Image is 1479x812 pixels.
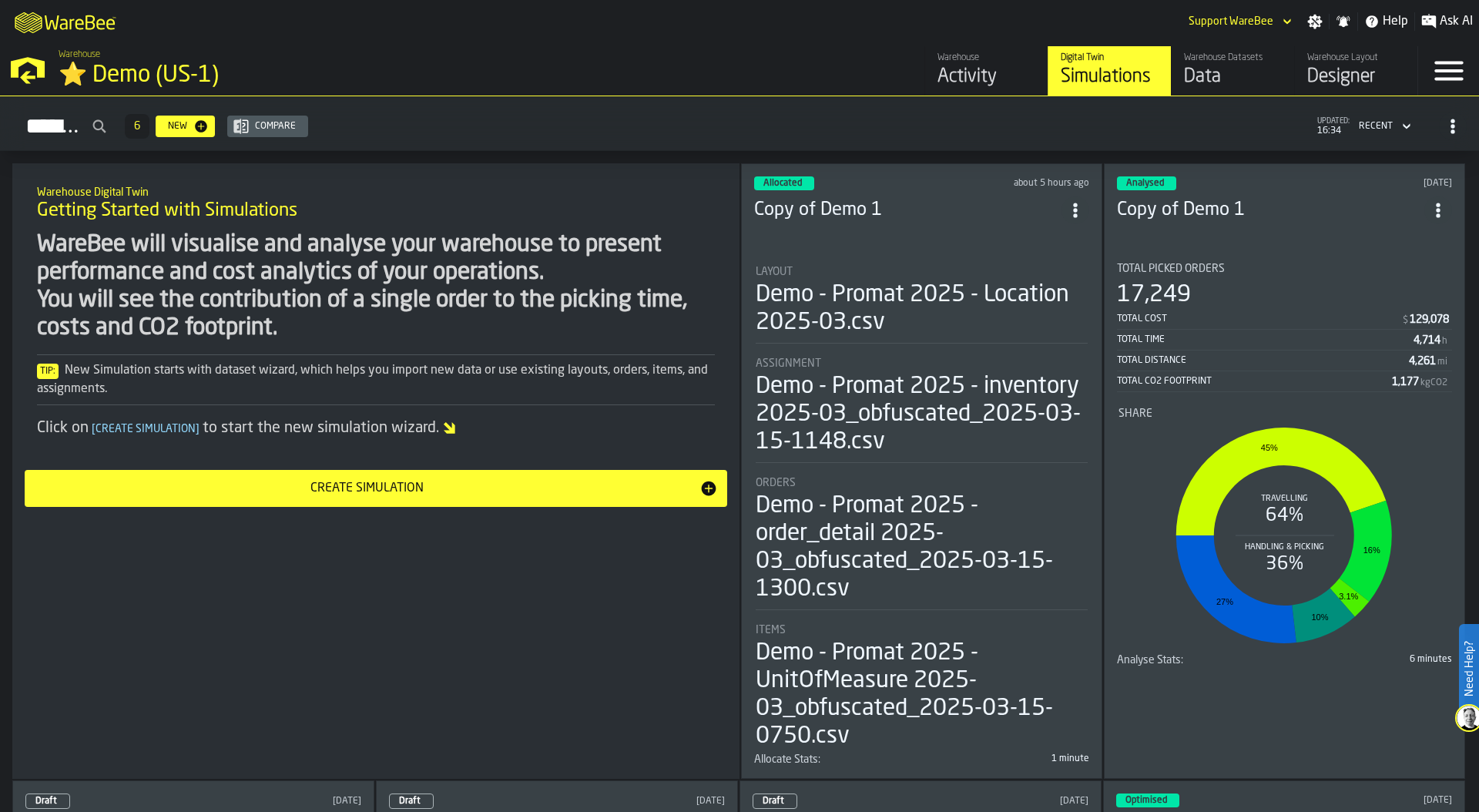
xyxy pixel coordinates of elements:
[1301,14,1329,29] label: button-toggle-Settings
[37,418,715,439] div: Click on to start the new simulation wizard.
[756,639,1088,750] div: Demo - Promat 2025 - UnitOfMeasure 2025-03_obfuscated_2025-03-15-0750.csv
[754,753,820,766] div: Title
[1117,654,1452,666] div: stat-Analyse Stats:
[754,198,1061,223] h3: Copy of Demo 1
[1118,408,1450,420] div: Title
[1118,408,1450,651] div: stat-Share
[25,470,727,507] button: button-Create Simulation
[1307,52,1405,63] div: Warehouse Layout
[1358,12,1414,31] label: button-toggle-Help
[756,357,821,370] span: Assignment
[756,357,1088,463] div: stat-Assignment
[92,424,96,435] span: [
[937,65,1035,89] div: Activity
[37,361,715,398] div: New Simulation starts with dataset wizard, which helps you import new data or use existing layout...
[1440,12,1473,31] span: Ask AI
[196,424,200,435] span: ]
[756,266,1088,344] div: stat-Layout
[1420,377,1447,388] span: kgCO2
[162,121,193,132] div: New
[756,477,1088,489] div: Title
[119,114,156,139] div: ButtonLoadMore-Load More-Prev-First-Last
[1117,281,1191,309] div: 17,249
[25,176,727,231] div: title-Getting Started with Simulations
[937,52,1035,63] div: Warehouse
[756,624,786,636] span: Items
[134,121,140,132] span: 6
[754,250,1089,766] section: card-SimulationDashboardCard-allocated
[581,796,725,807] div: Updated: 19/08/2025, 18:41:07 Created: 19/08/2025, 18:41:07
[1061,65,1159,89] div: Simulations
[1189,654,1452,665] div: 6 minutes
[827,753,1089,764] div: 1 minute
[156,116,215,137] button: button-New
[756,266,1088,278] div: Title
[1410,314,1449,326] div: Stat Value
[756,624,1088,636] div: Title
[249,121,302,132] div: Compare
[37,364,59,379] span: Tip:
[217,796,361,807] div: Updated: 20/08/2025, 13:32:37 Created: 20/08/2025, 13:32:17
[1118,408,1152,420] span: Share
[1117,376,1392,387] div: Total CO2 Footprint
[25,794,70,809] div: status-0 2
[1359,121,1393,132] div: DropdownMenuValue-4
[1383,12,1408,31] span: Help
[389,794,434,809] div: status-0 2
[35,797,57,806] span: Draft
[1117,263,1225,275] span: Total Picked Orders
[1116,794,1179,807] div: status-3 2
[1317,126,1350,136] span: 16:34
[741,163,1102,779] div: ItemListCard-DashboardItemContainer
[1117,654,1183,666] span: Analyse Stats:
[756,357,1088,370] div: Title
[756,492,1088,603] div: Demo - Promat 2025 - order_detail 2025-03_obfuscated_2025-03-15-1300.csv
[1442,336,1447,347] span: h
[89,424,203,435] span: Create Simulation
[1461,626,1477,712] label: Need Help?
[944,796,1088,807] div: Updated: 19/08/2025, 18:35:04 Created: 19/08/2025, 13:58:56
[1117,176,1176,190] div: status-3 2
[1171,46,1294,96] a: link-to-/wh/i/103622fe-4b04-4da1-b95f-2619b9c959cc/data
[34,479,699,498] div: Create Simulation
[756,266,793,278] span: Layout
[756,373,1088,456] div: Demo - Promat 2025 - inventory 2025-03_obfuscated_2025-03-15-1148.csv
[1104,163,1465,779] div: ItemListCard-DashboardItemContainer
[1409,355,1436,367] div: Stat Value
[1117,355,1409,366] div: Total Distance
[399,797,421,806] span: Draft
[756,624,1088,750] div: stat-Items
[1117,654,1183,666] div: Title
[12,163,739,779] div: ItemListCard-
[1117,198,1424,223] h3: Copy of Demo 1
[924,46,1048,96] a: link-to-/wh/i/103622fe-4b04-4da1-b95f-2619b9c959cc/feed/
[754,753,820,766] span: Allocate Stats:
[1415,12,1479,31] label: button-toggle-Ask AI
[954,178,1090,189] div: Updated: 26/08/2025, 11:50:20 Created: 15/07/2025, 12:52:40
[1418,46,1479,96] label: button-toggle-Menu
[37,183,715,199] h2: Sub Title
[1307,65,1405,89] div: Designer
[1184,52,1282,63] div: Warehouse Datasets
[1117,334,1414,345] div: Total Time
[1117,250,1452,666] section: card-SimulationDashboardCard-analyzed
[756,281,1088,337] div: Demo - Promat 2025 - Location 2025-03.csv
[1353,117,1414,136] div: DropdownMenuValue-4
[754,176,814,190] div: status-3 2
[1392,376,1419,388] div: Stat Value
[1126,179,1164,188] span: Analysed
[1117,263,1452,275] div: Title
[1048,46,1171,96] a: link-to-/wh/i/103622fe-4b04-4da1-b95f-2619b9c959cc/simulations
[1061,52,1159,63] div: Digital Twin
[1125,796,1167,805] span: Optimised
[1403,315,1408,326] span: $
[1437,357,1447,367] span: mi
[753,794,797,809] div: status-0 2
[763,179,802,188] span: Allocated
